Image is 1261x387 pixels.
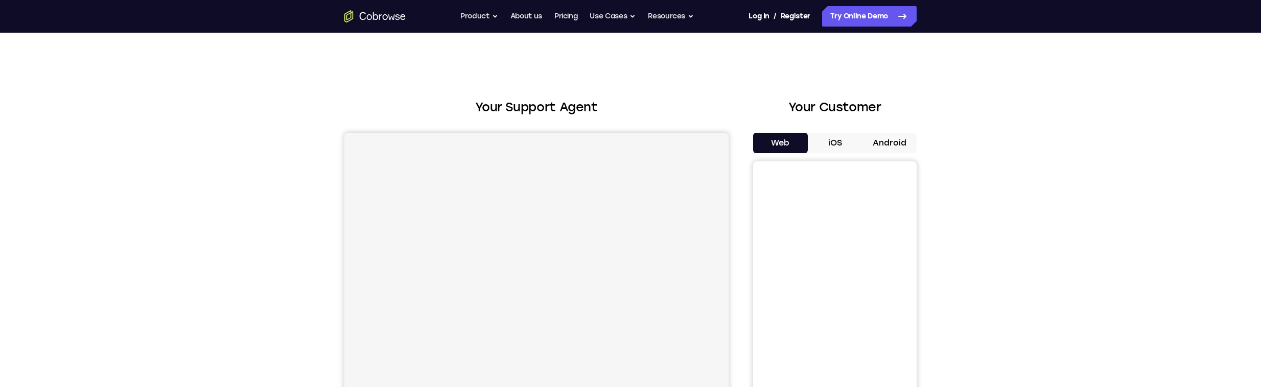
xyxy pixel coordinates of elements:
button: Android [862,133,917,153]
a: About us [510,6,542,27]
h2: Your Customer [753,98,917,116]
button: Use Cases [590,6,636,27]
h2: Your Support Agent [344,98,729,116]
button: iOS [808,133,862,153]
a: Pricing [554,6,578,27]
a: Log In [749,6,769,27]
a: Go to the home page [344,10,406,22]
button: Web [753,133,808,153]
a: Try Online Demo [822,6,917,27]
a: Register [781,6,810,27]
button: Resources [648,6,694,27]
button: Product [460,6,498,27]
span: / [774,10,777,22]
